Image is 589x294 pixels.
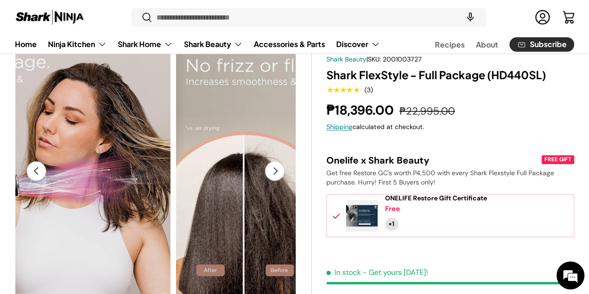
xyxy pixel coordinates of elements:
summary: Shark Home [112,35,178,54]
div: Onelife x Shark Beauty [326,154,540,166]
div: (3) [365,87,373,94]
a: Shark Beauty [326,55,366,63]
summary: Ninja Kitchen [42,35,112,54]
nav: Secondary [413,35,574,54]
h1: Shark FlexStyle - Full Package (HD440SL) [326,68,574,82]
div: 5.0 out of 5.0 stars [326,86,359,94]
summary: Discover [331,35,386,54]
span: ★★★★★ [326,85,359,95]
div: calculated at checkout. [326,122,574,132]
p: - Get yours [DATE]! [363,267,428,277]
span: In stock [326,267,361,277]
span: We're online! [54,88,129,182]
a: Subscribe [509,37,574,52]
summary: Shark Beauty [178,35,248,54]
span: 2001003727 [383,55,422,63]
div: FREE GIFT [542,155,574,164]
a: Home [15,35,37,53]
div: Chat with us now [48,52,156,64]
a: About [476,35,498,54]
div: Quantity [385,218,398,231]
speech-search-button: Search by voice [455,7,485,28]
a: Shipping [326,123,352,131]
div: Free [385,204,400,214]
s: ₱22,995.00 [399,104,455,118]
a: ONELIFE Restore Gift Certificate [385,194,487,202]
div: Minimize live chat window [153,5,175,27]
span: | [366,55,422,63]
strong: ₱18,396.00 [326,102,396,119]
span: Get free Restore GC's worth P4,500 with every Shark Flexstyle Full Package purchase. Hurry! First... [326,169,554,186]
a: Recipes [435,35,465,54]
textarea: Type your message and hit 'Enter' [5,195,177,228]
span: SKU: [368,55,381,63]
img: Shark Ninja Philippines [15,8,85,27]
span: Subscribe [530,41,567,48]
nav: Primary [15,35,380,54]
a: Accessories & Parts [254,35,325,53]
